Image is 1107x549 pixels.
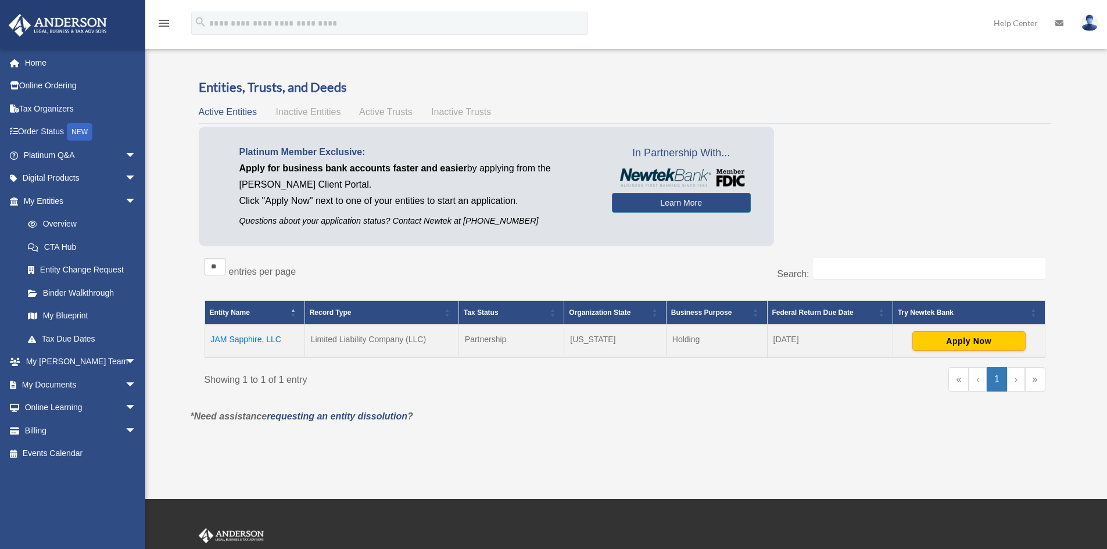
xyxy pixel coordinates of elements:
a: Tax Organizers [8,97,154,120]
td: Holding [666,325,767,357]
em: *Need assistance ? [191,411,413,421]
a: First [948,367,969,392]
td: Partnership [458,325,564,357]
a: Overview [16,213,142,236]
i: menu [157,16,171,30]
a: Next [1007,367,1025,392]
img: User Pic [1081,15,1098,31]
label: Search: [777,269,809,279]
a: CTA Hub [16,235,148,259]
th: Tax Status: Activate to sort [458,301,564,325]
h3: Entities, Trusts, and Deeds [199,78,1051,96]
th: Try Newtek Bank : Activate to sort [893,301,1045,325]
a: Order StatusNEW [8,120,154,144]
a: Home [8,51,154,74]
td: JAM Sapphire, LLC [205,325,304,357]
span: arrow_drop_down [125,396,148,420]
a: Entity Change Request [16,259,148,282]
span: Inactive Trusts [431,107,491,117]
i: search [194,16,207,28]
span: Active Entities [199,107,257,117]
a: Learn More [612,193,751,213]
a: My Blueprint [16,304,148,328]
button: Apply Now [912,331,1026,351]
div: NEW [67,123,92,141]
td: Limited Liability Company (LLC) [304,325,458,357]
th: Organization State: Activate to sort [564,301,666,325]
img: NewtekBankLogoSM.png [618,168,745,187]
a: Events Calendar [8,442,154,465]
span: Federal Return Due Date [772,308,854,317]
a: My [PERSON_NAME] Teamarrow_drop_down [8,350,154,374]
span: Active Trusts [359,107,413,117]
a: Binder Walkthrough [16,281,148,304]
p: by applying from the [PERSON_NAME] Client Portal. [239,160,594,193]
span: Inactive Entities [275,107,341,117]
span: Business Purpose [671,308,732,317]
p: Click "Apply Now" next to one of your entities to start an application. [239,193,594,209]
img: Anderson Advisors Platinum Portal [196,528,266,543]
span: In Partnership With... [612,144,751,163]
span: Tax Status [464,308,499,317]
a: Last [1025,367,1045,392]
span: Entity Name [210,308,250,317]
div: Showing 1 to 1 of 1 entry [205,367,617,388]
span: arrow_drop_down [125,350,148,374]
th: Business Purpose: Activate to sort [666,301,767,325]
div: Try Newtek Bank [898,306,1027,320]
th: Record Type: Activate to sort [304,301,458,325]
a: Tax Due Dates [16,327,148,350]
a: Online Ordering [8,74,154,98]
a: Online Learningarrow_drop_down [8,396,154,419]
p: Platinum Member Exclusive: [239,144,594,160]
th: Federal Return Due Date: Activate to sort [767,301,893,325]
a: 1 [987,367,1007,392]
a: Platinum Q&Aarrow_drop_down [8,143,154,167]
a: My Entitiesarrow_drop_down [8,189,148,213]
label: entries per page [229,267,296,277]
th: Entity Name: Activate to invert sorting [205,301,304,325]
span: Organization State [569,308,630,317]
a: Billingarrow_drop_down [8,419,154,442]
p: Questions about your application status? Contact Newtek at [PHONE_NUMBER] [239,214,594,228]
span: Record Type [310,308,352,317]
td: [US_STATE] [564,325,666,357]
span: arrow_drop_down [125,167,148,191]
a: Digital Productsarrow_drop_down [8,167,154,190]
span: arrow_drop_down [125,189,148,213]
span: arrow_drop_down [125,419,148,443]
span: arrow_drop_down [125,373,148,397]
a: My Documentsarrow_drop_down [8,373,154,396]
a: requesting an entity dissolution [267,411,407,421]
img: Anderson Advisors Platinum Portal [5,14,110,37]
a: Previous [969,367,987,392]
td: [DATE] [767,325,893,357]
span: arrow_drop_down [125,143,148,167]
a: menu [157,20,171,30]
span: Apply for business bank accounts faster and easier [239,163,467,173]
